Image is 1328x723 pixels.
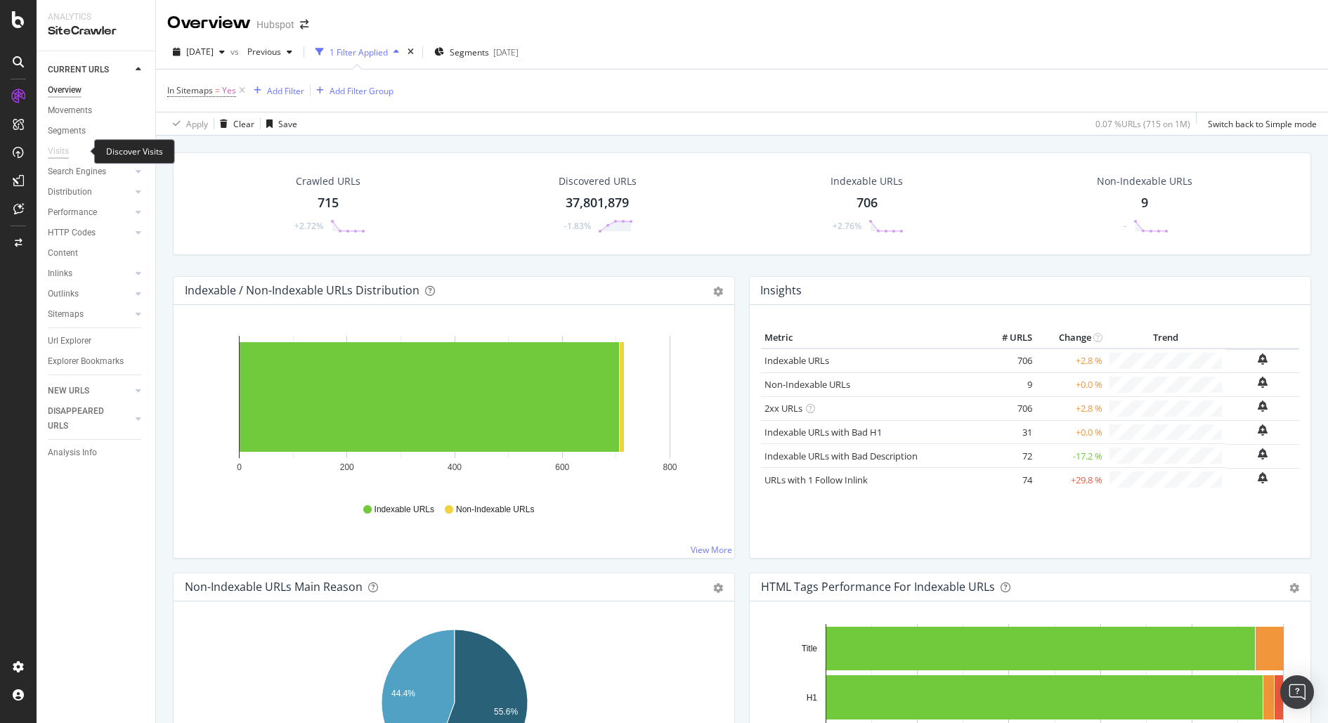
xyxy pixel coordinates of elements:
span: In Sitemaps [167,84,213,96]
a: CURRENT URLS [48,63,131,77]
div: Performance [48,205,97,220]
td: 72 [979,444,1036,468]
div: Apply [186,118,208,130]
div: - [1124,220,1126,232]
div: Crawled URLs [296,174,360,188]
button: Segments[DATE] [429,41,524,63]
td: 706 [979,396,1036,420]
a: Segments [48,124,145,138]
div: 1 Filter Applied [330,46,388,58]
div: arrow-right-arrow-left [300,20,308,30]
td: +0.0 % [1036,372,1106,396]
td: 706 [979,349,1036,372]
div: Indexable URLs [831,174,903,188]
h4: Insights [760,281,802,300]
svg: A chart. [185,327,724,490]
div: DISAPPEARED URLS [48,404,119,434]
div: 706 [857,194,878,212]
div: Segments [48,124,86,138]
div: bell-plus [1258,400,1268,412]
div: +2.76% [833,220,861,232]
button: Clear [214,112,254,135]
a: 2xx URLs [764,402,802,415]
text: 400 [448,462,462,472]
div: 9 [1141,194,1148,212]
div: Indexable / Non-Indexable URLs Distribution [185,283,419,297]
div: bell-plus [1258,448,1268,460]
span: Segments [450,46,489,58]
td: +29.8 % [1036,468,1106,491]
a: View More [691,544,732,556]
text: 600 [555,462,569,472]
a: Explorer Bookmarks [48,354,145,369]
text: 200 [340,462,354,472]
a: Analysis Info [48,445,145,460]
button: 1 Filter Applied [310,41,405,63]
span: Indexable URLs [375,504,434,516]
a: Indexable URLs with Bad H1 [764,426,882,438]
a: Visits [48,144,83,159]
div: 715 [318,194,339,212]
div: 37,801,879 [566,194,629,212]
text: 0 [237,462,242,472]
a: Indexable URLs with Bad Description [764,450,918,462]
div: HTML Tags Performance for Indexable URLs [761,580,995,594]
text: H1 [807,693,818,703]
div: Discover Visits [94,139,175,164]
th: Change [1036,327,1106,349]
div: +2.72% [294,220,323,232]
a: Sitemaps [48,307,131,322]
div: Non-Indexable URLs [1097,174,1192,188]
a: DISAPPEARED URLS [48,404,131,434]
div: Add Filter [267,85,304,97]
div: Overview [167,11,251,35]
text: 800 [663,462,677,472]
a: Search Engines [48,164,131,179]
div: Save [278,118,297,130]
text: 55.6% [494,707,518,717]
div: Sitemaps [48,307,84,322]
div: Content [48,246,78,261]
div: HTTP Codes [48,226,96,240]
td: 74 [979,468,1036,491]
td: -17.2 % [1036,444,1106,468]
div: [DATE] [493,46,519,58]
a: Overview [48,83,145,98]
th: Trend [1106,327,1225,349]
button: [DATE] [167,41,230,63]
text: 44.4% [391,689,415,698]
button: Add Filter [248,82,304,99]
a: HTTP Codes [48,226,131,240]
span: 2025 Aug. 12th [186,46,214,58]
a: Outlinks [48,287,131,301]
a: Url Explorer [48,334,145,349]
a: Distribution [48,185,131,200]
td: 31 [979,420,1036,444]
div: Search Engines [48,164,106,179]
div: Distribution [48,185,92,200]
div: Non-Indexable URLs Main Reason [185,580,363,594]
div: Overview [48,83,82,98]
div: gear [713,583,723,593]
div: gear [1289,583,1299,593]
span: vs [230,46,242,58]
button: Previous [242,41,298,63]
div: Clear [233,118,254,130]
div: NEW URLS [48,384,89,398]
td: 9 [979,372,1036,396]
a: Movements [48,103,145,118]
a: Non-Indexable URLs [764,378,850,391]
text: Title [802,644,818,653]
span: Non-Indexable URLs [456,504,534,516]
div: Hubspot [256,18,294,32]
span: = [215,84,220,96]
span: Yes [222,81,236,100]
span: Previous [242,46,281,58]
div: -1.83% [564,220,591,232]
div: bell-plus [1258,377,1268,388]
div: times [405,45,417,59]
div: 0.07 % URLs ( 715 on 1M ) [1095,118,1190,130]
div: Add Filter Group [330,85,393,97]
div: Url Explorer [48,334,91,349]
